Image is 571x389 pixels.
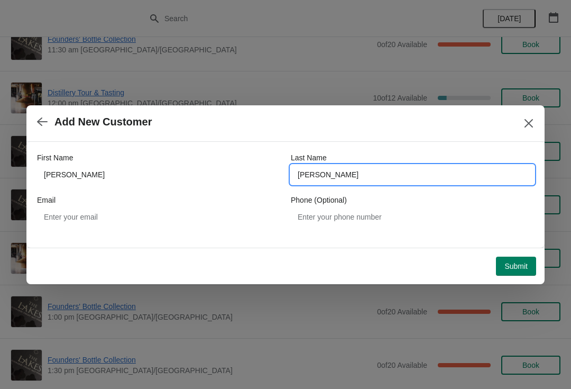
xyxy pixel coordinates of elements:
button: Close [519,114,538,133]
label: Email [37,195,56,205]
label: Phone (Optional) [291,195,347,205]
input: Smith [291,165,534,184]
input: Enter your phone number [291,207,534,227]
input: Enter your email [37,207,280,227]
h2: Add New Customer [54,116,152,128]
button: Submit [496,257,536,276]
span: Submit [504,262,528,270]
label: Last Name [291,152,327,163]
input: John [37,165,280,184]
label: First Name [37,152,73,163]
